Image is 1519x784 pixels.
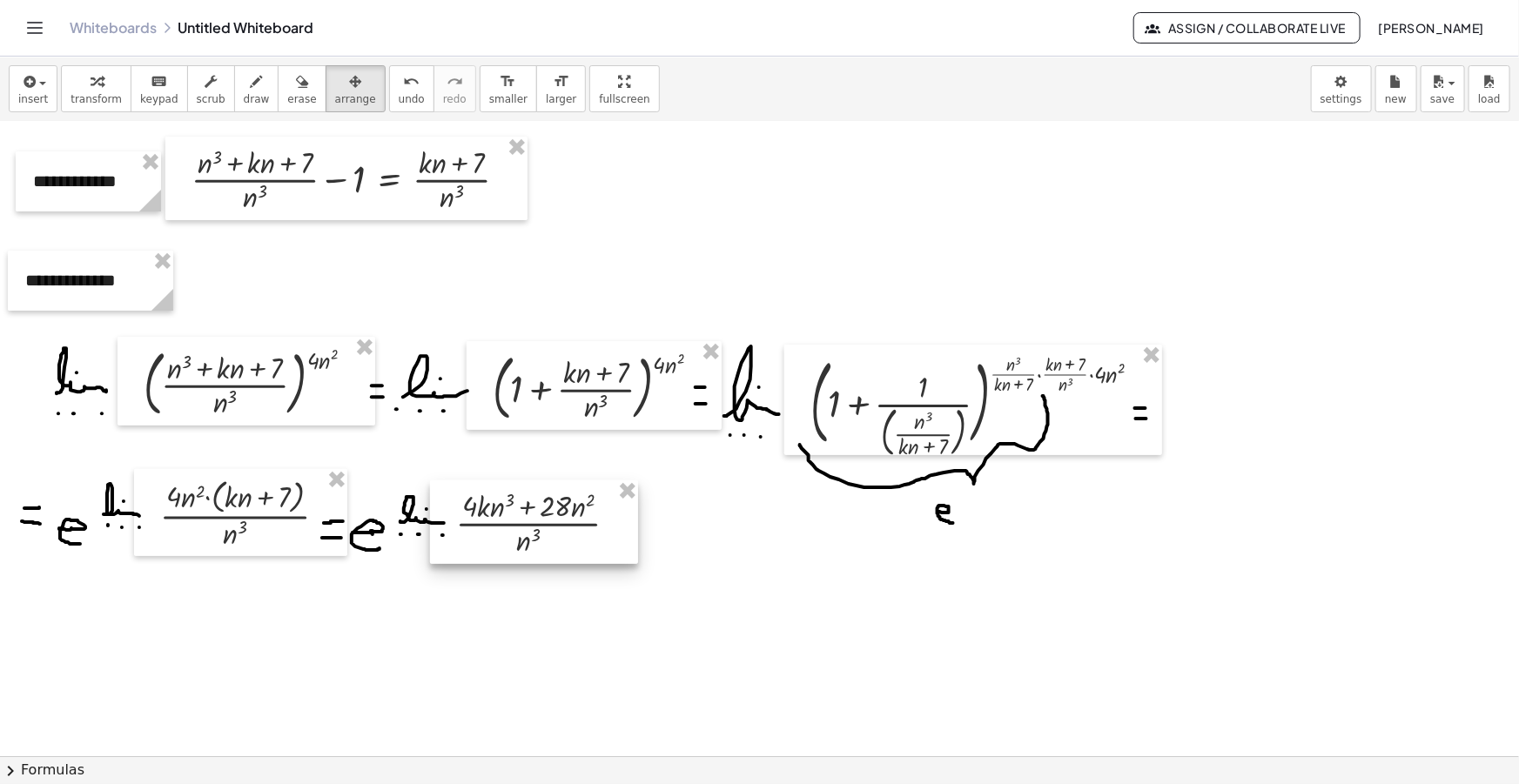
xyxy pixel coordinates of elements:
[1378,20,1484,36] span: [PERSON_NAME]
[131,65,188,112] button: keyboardkeypad
[500,71,516,92] i: format_size
[536,65,586,112] button: format_sizelarger
[1364,12,1498,44] button: [PERSON_NAME]
[335,93,376,105] span: arrange
[1321,93,1362,105] span: settings
[244,93,270,105] span: draw
[403,71,420,92] i: undo
[9,65,57,112] button: insert
[1478,93,1501,105] span: load
[197,93,225,105] span: scrub
[140,93,178,105] span: keypad
[589,65,659,112] button: fullscreen
[1385,93,1407,105] span: new
[480,65,537,112] button: format_sizesmaller
[546,93,576,105] span: larger
[553,71,569,92] i: format_size
[1421,65,1465,112] button: save
[187,65,235,112] button: scrub
[151,71,167,92] i: keyboard
[18,93,48,105] span: insert
[287,93,316,105] span: erase
[1133,12,1361,44] button: Assign / Collaborate Live
[1375,65,1417,112] button: new
[1311,65,1372,112] button: settings
[234,65,279,112] button: draw
[71,93,122,105] span: transform
[278,65,326,112] button: erase
[443,93,467,105] span: redo
[326,65,386,112] button: arrange
[70,19,157,37] a: Whiteboards
[389,65,434,112] button: undoundo
[1469,65,1510,112] button: load
[61,65,131,112] button: transform
[489,93,528,105] span: smaller
[21,14,49,42] button: Toggle navigation
[399,93,425,105] span: undo
[1430,93,1455,105] span: save
[434,65,476,112] button: redoredo
[1148,20,1346,36] span: Assign / Collaborate Live
[447,71,463,92] i: redo
[599,93,649,105] span: fullscreen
